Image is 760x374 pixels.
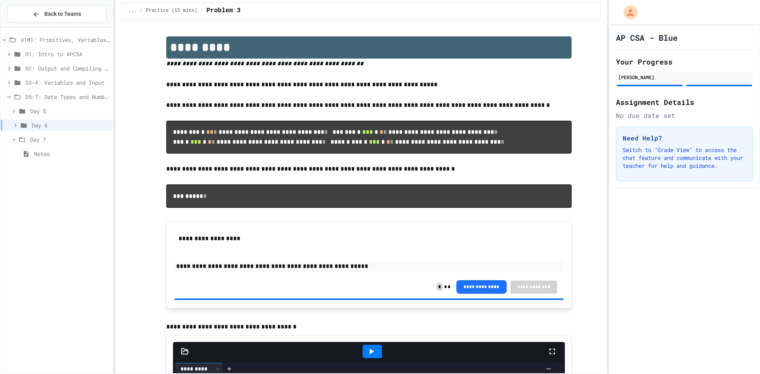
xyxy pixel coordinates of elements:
[25,50,110,58] span: D1: Intro to APCSA
[206,6,240,15] span: Problem 3
[32,121,110,129] span: Day 6
[30,135,110,144] span: Day 7
[615,3,640,21] div: My Account
[140,8,142,14] span: /
[7,6,106,23] button: Back to Teams
[25,64,110,72] span: D2: Output and Compiling Code
[25,78,110,87] span: D3-4: Variables and Input
[21,36,110,44] span: U1M1: Primitives, Variables, Basic I/O
[25,93,110,101] span: D5-7: Data Types and Number Calculations
[30,107,110,115] span: Day 5
[616,56,753,67] h2: Your Progress
[616,97,753,108] h2: Assignment Details
[44,10,81,18] span: Back to Teams
[200,8,203,14] span: /
[623,133,746,143] h3: Need Help?
[618,74,750,81] div: [PERSON_NAME]
[616,111,753,120] div: No due date set
[146,8,198,14] span: Practice (15 mins)
[616,32,678,43] h1: AP CSA - Blue
[623,146,746,170] p: Switch to "Grade View" to access the chat feature and communicate with your teacher for help and ...
[34,150,110,158] span: Notes
[128,8,137,14] span: ...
